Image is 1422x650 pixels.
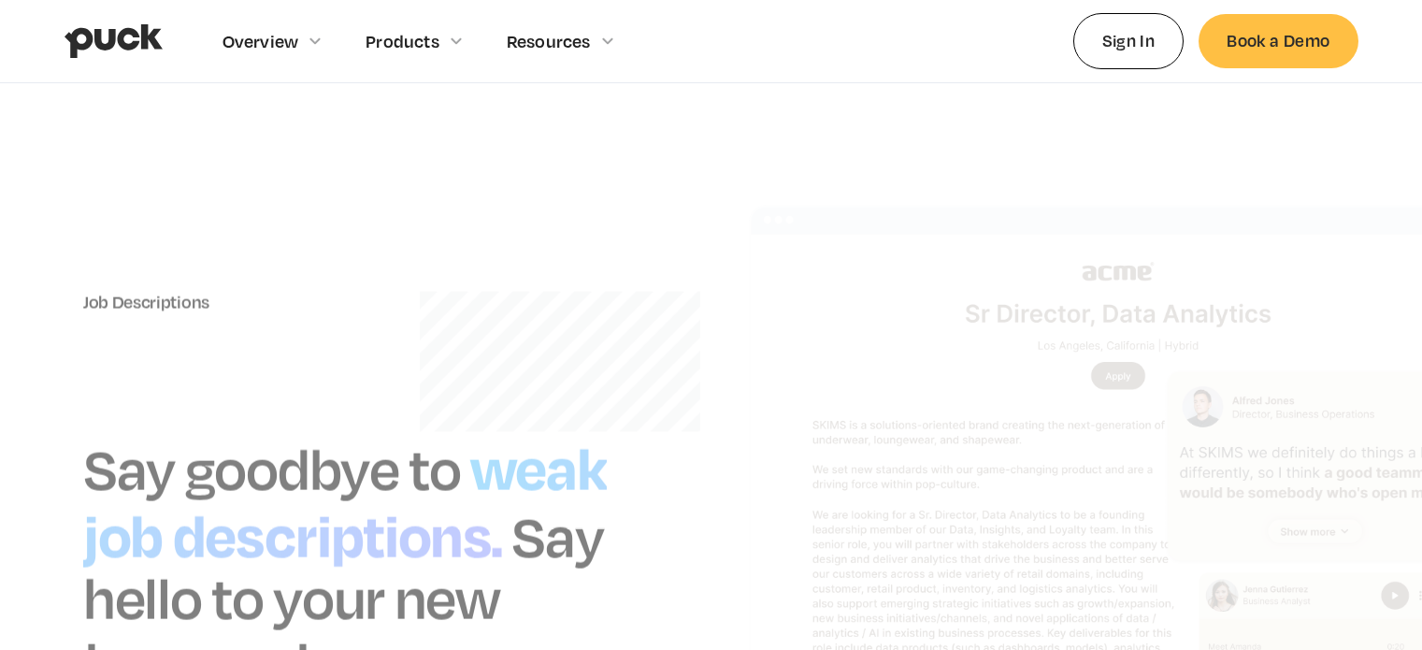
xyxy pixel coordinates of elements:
[1073,13,1185,68] a: Sign In
[507,31,591,51] div: Resources
[83,433,461,503] h1: Say goodbye to
[223,31,299,51] div: Overview
[83,426,607,573] h1: weak job descriptions.
[1199,14,1357,67] a: Book a Demo
[83,292,674,312] div: Job Descriptions
[366,31,439,51] div: Products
